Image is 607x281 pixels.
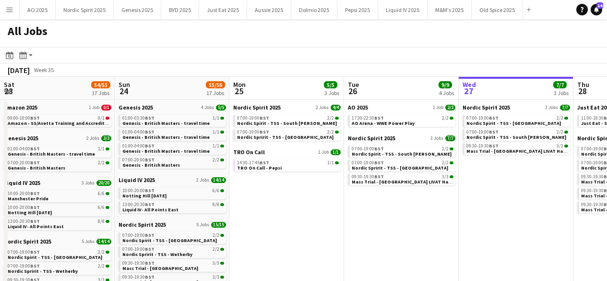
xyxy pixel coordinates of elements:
[8,120,118,126] span: Amazon - SS/Avetta Training and Accreditation
[122,237,217,244] span: Nordic Spirit - TSS - Beaconsfield
[237,165,282,171] span: TRO On Call - Pepsi
[237,129,339,140] a: 07:00-19:00BST2/2Nordic Spririt - TSS - [GEOGRAPHIC_DATA]
[335,117,339,120] span: 2/2
[106,220,109,223] span: 8/8
[466,134,566,140] span: Nordic Spirit - TSS - South Mimms
[596,2,603,9] span: 14
[545,105,558,110] span: 3 Jobs
[8,65,30,75] div: [DATE]
[316,105,329,110] span: 2 Jobs
[4,179,40,186] span: Liquid IV 2025
[145,157,155,163] span: BST
[122,260,224,271] a: 09:30-19:30BST3/3Mass Trial - [GEOGRAPHIC_DATA]
[463,104,510,111] span: Nordic Spirit 2025
[196,222,209,228] span: 5 Jobs
[206,81,225,88] span: 55/56
[213,202,219,207] span: 8/8
[8,218,109,229] a: 13:00-20:30BST8/8Liquid IV- All Points East
[348,80,359,89] span: Tue
[442,160,449,165] span: 2/2
[161,0,199,19] button: BYD 2025
[8,160,40,165] span: 07:00-20:00
[201,105,214,110] span: 4 Jobs
[348,134,455,187] div: Nordic Spirit 20253 Jobs7/707:00-19:00BST2/2Nordic Spirit - TSS - South [PERSON_NAME]07:00-19:00B...
[430,135,443,141] span: 3 Jobs
[145,246,155,252] span: BST
[564,131,568,134] span: 2/2
[352,179,475,185] span: Mass Trial - London LIVAT Hammersmith
[489,143,499,149] span: BST
[122,187,224,198] a: 10:00-20:00BST6/6Notting Hill [DATE]
[119,176,155,183] span: Liquid IV 2025
[122,143,224,154] a: 01:00-04:00BST1/1Genesis - British Masters - travel time
[220,145,224,147] span: 1/1
[114,0,161,19] button: Genesis 2025
[439,81,452,88] span: 9/9
[98,264,105,269] span: 2/2
[213,233,219,238] span: 2/2
[466,144,499,148] span: 09:30-19:30
[237,134,333,140] span: Nordic Spririt - TSS - Donington Park
[335,161,339,164] span: 1/1
[92,89,110,97] div: 17 Jobs
[30,263,40,269] span: BST
[30,159,40,166] span: BST
[98,205,105,210] span: 6/6
[4,134,111,142] a: Genesis 20252 Jobs3/3
[327,160,334,165] span: 1/1
[4,134,111,179] div: Genesis 20252 Jobs3/301:00-04:00BST1/1Genesis - British Masters - travel time07:00-20:00BST2/2Gen...
[466,148,590,154] span: Mass Trial - London LIVAT Hammersmith
[106,206,109,209] span: 6/6
[30,115,40,121] span: BST
[577,80,589,89] span: Thu
[433,105,443,110] span: 1 Job
[20,0,56,19] button: AO 2025
[442,147,449,151] span: 2/2
[145,129,155,135] span: BST
[91,81,110,88] span: 54/55
[106,251,109,254] span: 2/2
[122,148,210,154] span: Genesis - British Masters - travel time
[8,191,40,196] span: 10:00-20:00
[428,0,472,19] button: M&M's 2025
[324,81,337,88] span: 5/5
[220,234,224,237] span: 2/2
[122,246,224,257] a: 07:00-19:00BST2/2Nordic Spririt - TSS - Wetherby
[260,159,269,166] span: BST
[8,115,109,126] a: 09:00-10:00BST0/1Amazon - SS/Avetta Training and Accreditation
[439,89,454,97] div: 4 Jobs
[327,130,334,134] span: 2/2
[8,205,40,210] span: 10:00-20:00
[4,104,111,111] a: Amazon 20251 Job0/1
[122,265,198,271] span: Mass Trial - Leeds
[8,116,40,121] span: 09:00-10:00
[117,86,130,97] span: 24
[220,117,224,120] span: 1/1
[119,176,226,183] a: Liquid IV 20252 Jobs14/14
[4,179,111,186] a: Liquid IV 20253 Jobs20/20
[8,219,40,224] span: 13:00-20:30
[8,268,78,274] span: Nordic Spririt - TSS - Wetherby
[450,147,453,150] span: 2/2
[98,219,105,224] span: 8/8
[96,180,111,186] span: 20/20
[2,86,14,97] span: 23
[232,86,246,97] span: 25
[576,86,589,97] span: 28
[374,115,384,121] span: BST
[220,248,224,251] span: 2/2
[145,143,155,149] span: BST
[211,177,226,183] span: 14/14
[352,174,384,179] span: 09:30-19:30
[374,159,384,166] span: BST
[8,159,109,171] a: 07:00-20:00BST2/2Genesis - British Masters
[348,104,455,134] div: AO 20251 Job2/217:30-22:30BST2/2AO Arena - WWE Power Play
[352,116,384,121] span: 17:30-22:30
[122,232,224,243] a: 07:00-19:00BST2/2Nordic Spirit - TSS - [GEOGRAPHIC_DATA]
[466,130,499,134] span: 07:00-19:00
[98,191,105,196] span: 6/6
[352,146,453,157] a: 07:00-19:00BST2/2Nordic Spirit - TSS - South [PERSON_NAME]
[82,180,95,186] span: 3 Jobs
[466,120,561,126] span: Nordic Spirit - TSS - Donington Park
[318,149,329,155] span: 1 Job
